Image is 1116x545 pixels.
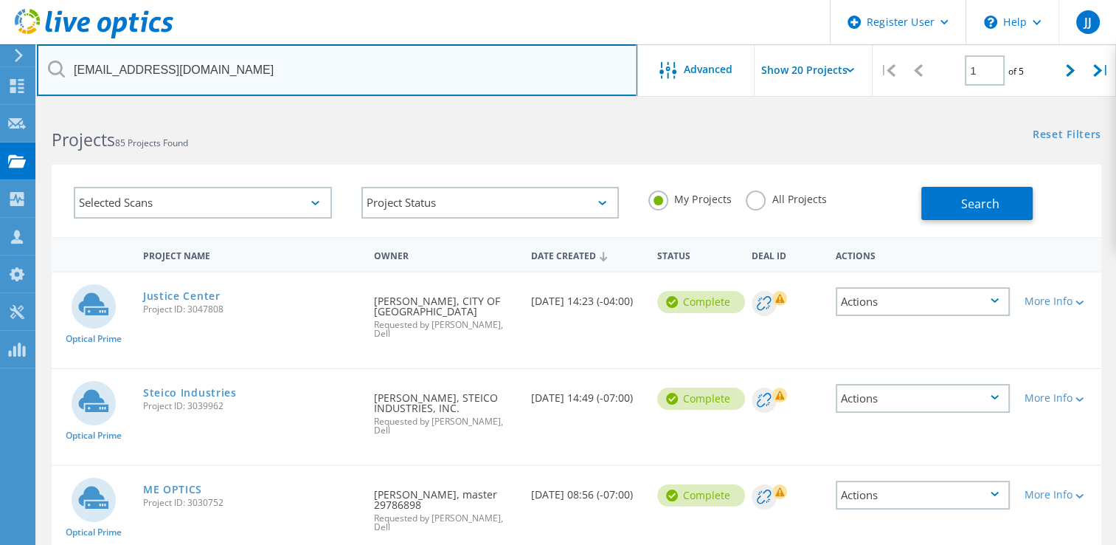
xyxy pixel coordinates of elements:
div: More Info [1025,296,1094,306]
div: Date Created [524,241,650,269]
div: [PERSON_NAME], STEICO INDUSTRIES, INC. [367,369,524,450]
a: Steico Industries [143,388,237,398]
a: ME OPTICS [143,484,202,495]
span: Requested by [PERSON_NAME], Dell [374,514,516,532]
label: My Projects [648,191,731,205]
span: Project ID: 3030752 [143,498,359,507]
div: Selected Scans [74,187,332,219]
label: All Projects [746,191,826,205]
b: Projects [52,128,115,151]
div: Complete [657,484,745,507]
svg: \n [984,16,997,29]
span: 85 Projects Found [115,137,188,149]
div: | [1086,44,1116,97]
div: Complete [657,388,745,410]
span: Advanced [684,64,732,75]
span: of 5 [1008,65,1024,78]
a: Justice Center [143,291,221,301]
span: Search [961,196,999,212]
span: Project ID: 3047808 [143,305,359,314]
div: Owner [367,241,524,268]
div: More Info [1025,393,1094,403]
a: Reset Filters [1033,129,1101,142]
input: Search projects by name, owner, ID, company, etc [37,44,637,96]
span: Optical Prime [66,528,122,537]
span: JJ [1084,16,1091,28]
div: Actions [836,384,1010,413]
a: Live Optics Dashboard [15,31,173,41]
div: Actions [828,241,1017,268]
div: Project Name [136,241,367,268]
button: Search [921,187,1033,220]
div: Project Status [361,187,620,219]
div: Actions [836,287,1010,316]
div: Actions [836,481,1010,510]
div: [PERSON_NAME], CITY OF [GEOGRAPHIC_DATA] [367,272,524,353]
div: Deal Id [744,241,828,268]
div: Complete [657,291,745,313]
span: Requested by [PERSON_NAME], Dell [374,321,516,338]
span: Optical Prime [66,431,122,440]
div: More Info [1025,490,1094,500]
div: [DATE] 14:49 (-07:00) [524,369,650,418]
div: [DATE] 14:23 (-04:00) [524,272,650,321]
div: [DATE] 08:56 (-07:00) [524,466,650,515]
span: Requested by [PERSON_NAME], Dell [374,417,516,435]
div: | [873,44,903,97]
div: Status [650,241,744,268]
span: Optical Prime [66,335,122,343]
span: Project ID: 3039962 [143,402,359,411]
